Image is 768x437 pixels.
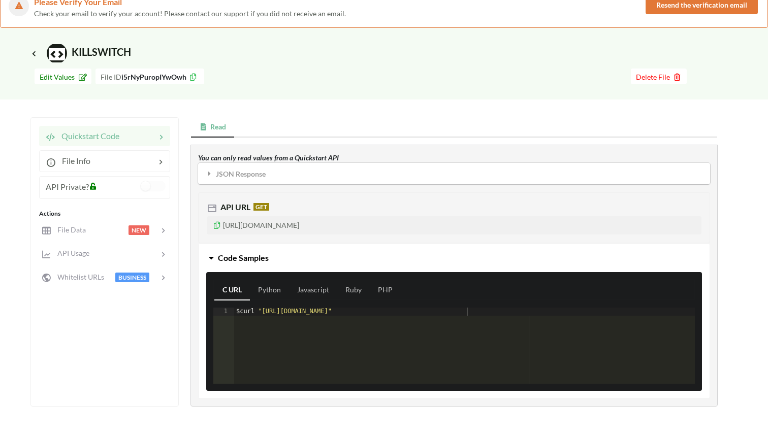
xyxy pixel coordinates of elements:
[250,280,289,300] a: Python
[216,170,266,178] b: JSON Response
[289,280,337,300] a: Javascript
[214,280,250,300] a: C URL
[46,182,89,191] span: API Private?
[51,225,86,234] span: File Data
[191,117,234,138] div: Read
[370,280,401,300] a: PHP
[34,9,346,18] span: Check your email to verify your account! Please contact our support if you did not receive an email.
[636,73,682,81] span: Delete File
[129,225,149,235] span: NEW
[121,73,186,81] b: i5rNyPuropIYwOwh
[213,308,234,316] div: 1
[198,153,339,162] i: You can only read values from a Quickstart API
[199,244,710,272] button: Code Samples
[218,202,250,212] span: API URL
[40,73,86,81] span: Edit Values
[47,43,67,63] img: /static/media/quickstart.2c7e19b8.svg
[55,131,119,141] span: Quickstart Code
[253,203,269,211] span: GET
[631,69,687,84] button: Delete File
[101,73,121,81] span: File ID
[56,156,90,165] span: File Info
[35,69,91,84] button: Edit Values
[51,249,89,257] span: API Usage
[51,273,104,281] span: Whitelist URLs
[207,216,701,234] p: [URL][DOMAIN_NAME]
[337,280,370,300] a: Ruby
[115,273,149,282] span: BUSINESS
[218,253,269,262] span: Code Samples
[30,46,131,58] span: KILLSWITCH
[39,209,170,218] div: Actions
